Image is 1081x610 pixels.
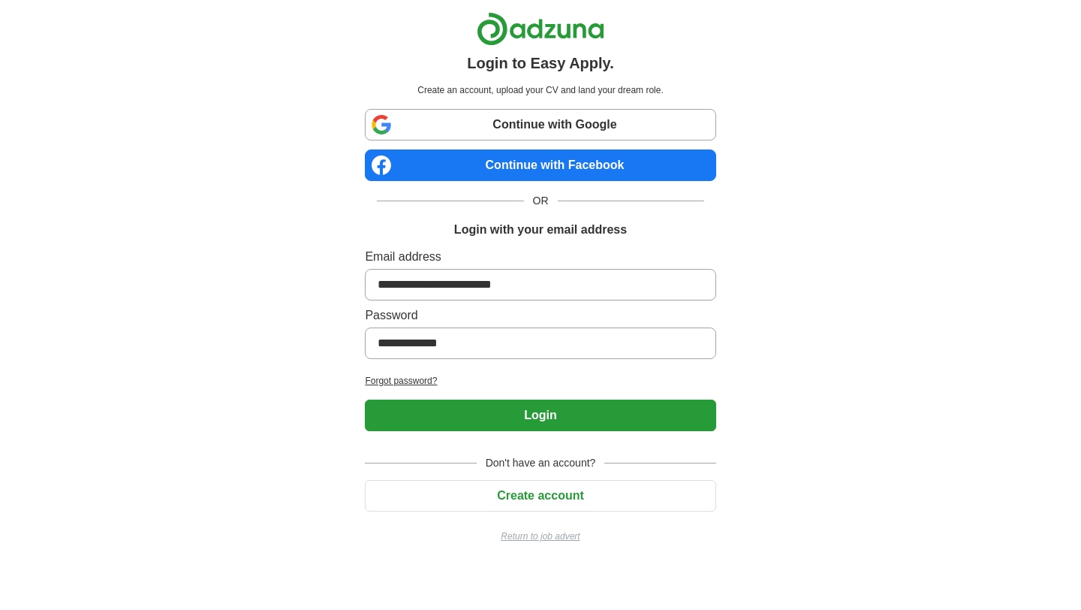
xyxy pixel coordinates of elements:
a: Continue with Facebook [365,149,715,181]
span: Don't have an account? [477,455,605,471]
a: Continue with Google [365,109,715,140]
label: Password [365,307,715,325]
p: Create an account, upload your CV and land your dream role. [368,83,712,97]
img: Adzuna logo [477,12,604,46]
a: Create account [365,489,715,502]
button: Create account [365,480,715,512]
span: OR [524,193,558,209]
button: Login [365,400,715,431]
label: Email address [365,248,715,266]
a: Forgot password? [365,374,715,388]
h1: Login to Easy Apply. [467,52,614,74]
h1: Login with your email address [454,221,627,239]
a: Return to job advert [365,530,715,543]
